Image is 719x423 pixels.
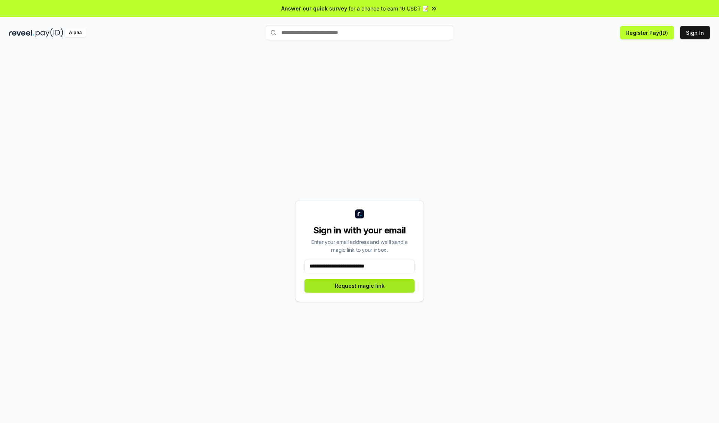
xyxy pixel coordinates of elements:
span: for a chance to earn 10 USDT 📝 [349,4,429,12]
span: Answer our quick survey [281,4,347,12]
img: logo_small [355,209,364,218]
img: reveel_dark [9,28,34,37]
div: Sign in with your email [304,224,415,236]
button: Register Pay(ID) [620,26,674,39]
button: Request magic link [304,279,415,293]
div: Alpha [65,28,86,37]
img: pay_id [36,28,63,37]
button: Sign In [680,26,710,39]
div: Enter your email address and we’ll send a magic link to your inbox. [304,238,415,254]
